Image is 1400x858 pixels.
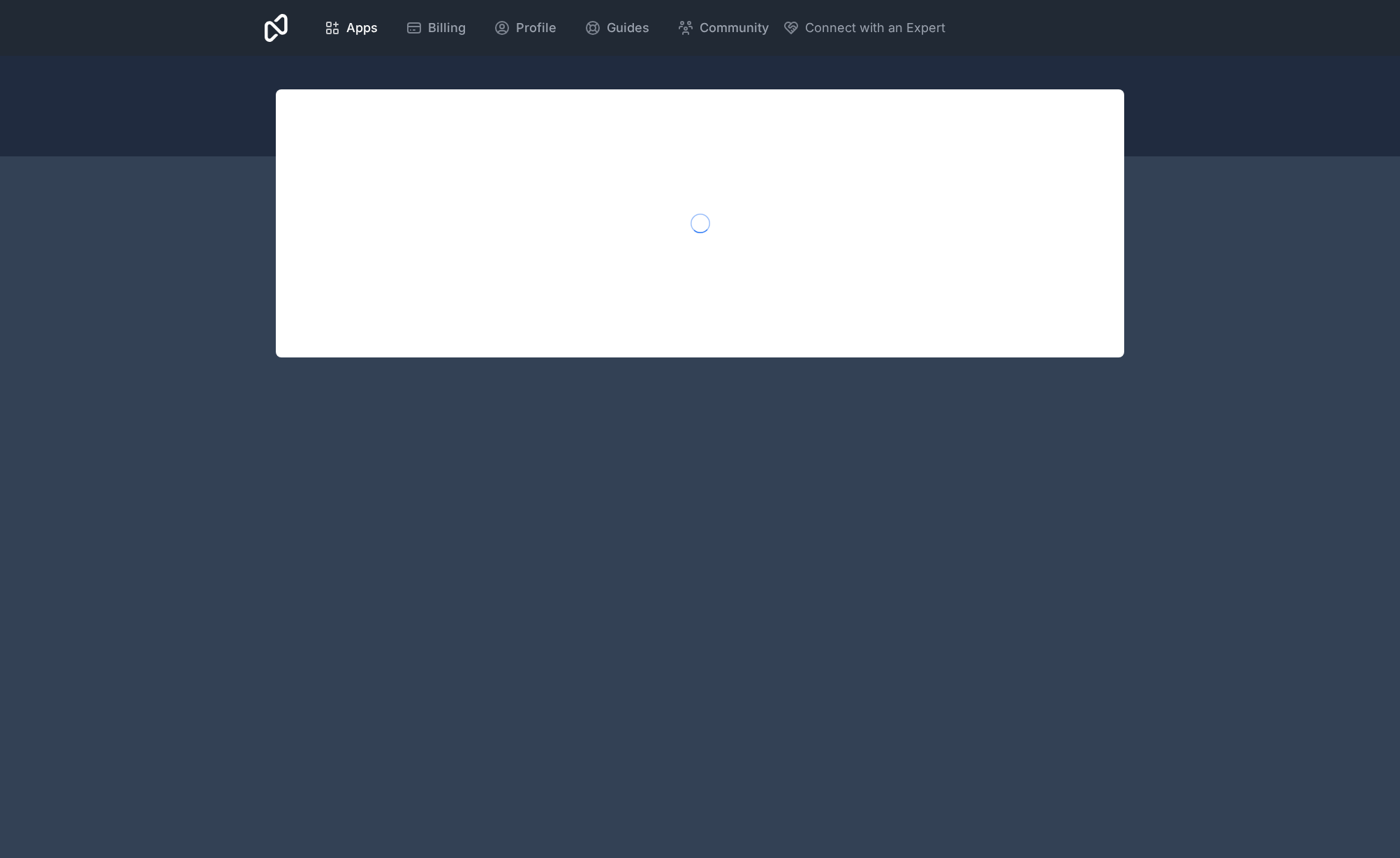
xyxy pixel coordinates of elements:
button: Connect with an Expert [783,18,945,38]
span: Guides [607,18,649,38]
a: Billing [395,13,477,43]
span: Billing [428,18,466,38]
span: Community [700,18,769,38]
span: Apps [346,18,378,38]
a: Guides [573,13,661,43]
a: Community [666,13,780,43]
span: Profile [516,18,557,38]
span: Connect with an Expert [805,18,945,38]
a: Profile [482,13,568,43]
a: Apps [313,13,389,43]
